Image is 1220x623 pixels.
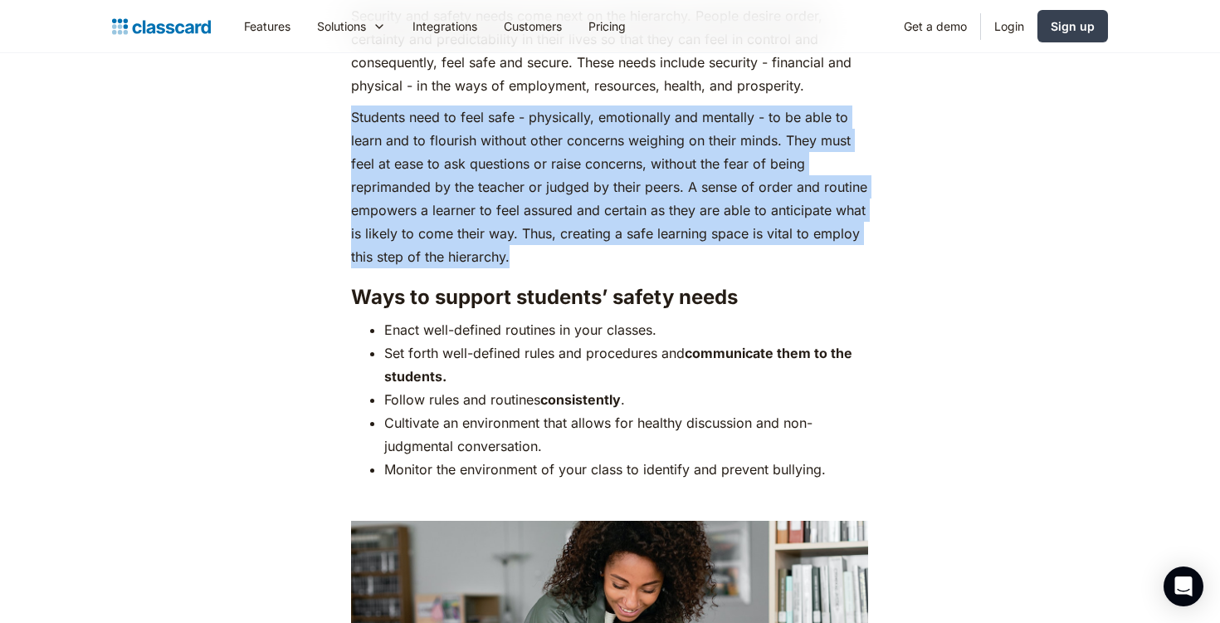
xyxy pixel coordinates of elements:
[231,7,304,45] a: Features
[351,489,868,513] p: ‍
[384,318,868,341] li: Enact well-defined routines in your classes.
[1164,567,1203,606] div: Open Intercom Messenger
[351,285,868,310] h3: Ways to support students’ safety needs
[317,17,366,35] div: Solutions
[384,458,868,481] li: Monitor the environment of your class to identify and prevent bullying.
[891,7,980,45] a: Get a demo
[399,7,490,45] a: Integrations
[575,7,639,45] a: Pricing
[351,105,868,268] p: Students need to feel safe - physically, emotionally and mentally - to be able to learn and to fl...
[1037,10,1108,42] a: Sign up
[304,7,399,45] div: Solutions
[384,411,868,458] li: Cultivate an environment that allows for healthy discussion and non-judgmental conversation.
[1051,17,1095,35] div: Sign up
[112,15,211,38] a: home
[490,7,575,45] a: Customers
[384,388,868,411] li: Follow rules and routines .
[540,391,621,408] strong: consistently
[384,341,868,388] li: Set forth well-defined rules and procedures and
[981,7,1037,45] a: Login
